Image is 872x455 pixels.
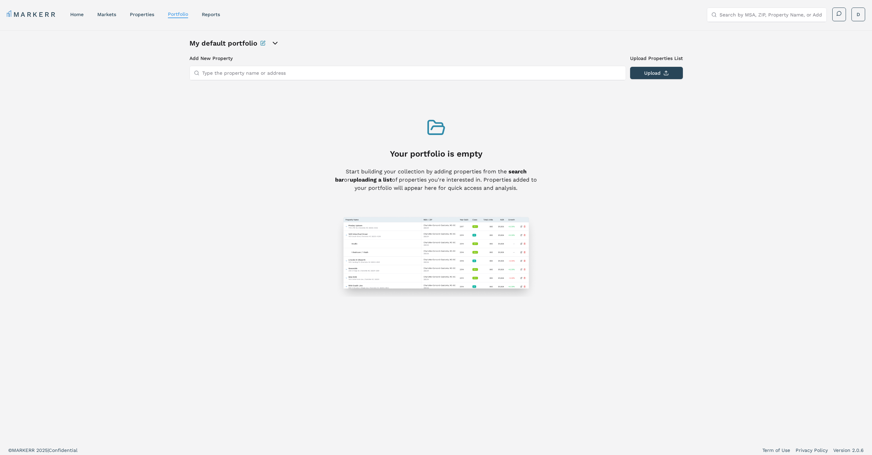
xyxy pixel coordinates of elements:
[70,12,84,17] a: home
[720,8,822,22] input: Search by MSA, ZIP, Property Name, or Address
[49,447,77,453] span: Confidential
[630,67,683,79] button: Upload
[202,66,622,80] input: Type the property name or address
[851,8,865,21] button: D
[7,10,57,19] a: MARKERR
[189,55,626,62] h3: Add New Property
[390,148,482,159] h3: Your portfolio is empty
[271,39,279,47] button: open portfolio options
[202,12,220,17] a: reports
[833,447,864,454] a: Version 2.0.6
[97,12,116,17] a: markets
[762,447,790,454] a: Term of Use
[350,176,392,183] strong: uploading a list
[796,447,828,454] a: Privacy Policy
[260,38,266,48] button: Rename this portfolio
[168,11,188,17] a: Portfolio
[12,447,36,453] span: MARKERR
[130,12,154,17] a: properties
[8,447,12,453] span: ©
[857,11,860,18] span: D
[189,38,257,48] h1: My default portfolio
[335,214,538,297] img: How portfolio page looks when there are properties in it
[335,168,538,192] p: Start building your collection by adding properties from the or of properties you're interested i...
[36,447,49,453] span: 2025 |
[630,55,683,62] label: Upload Properties List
